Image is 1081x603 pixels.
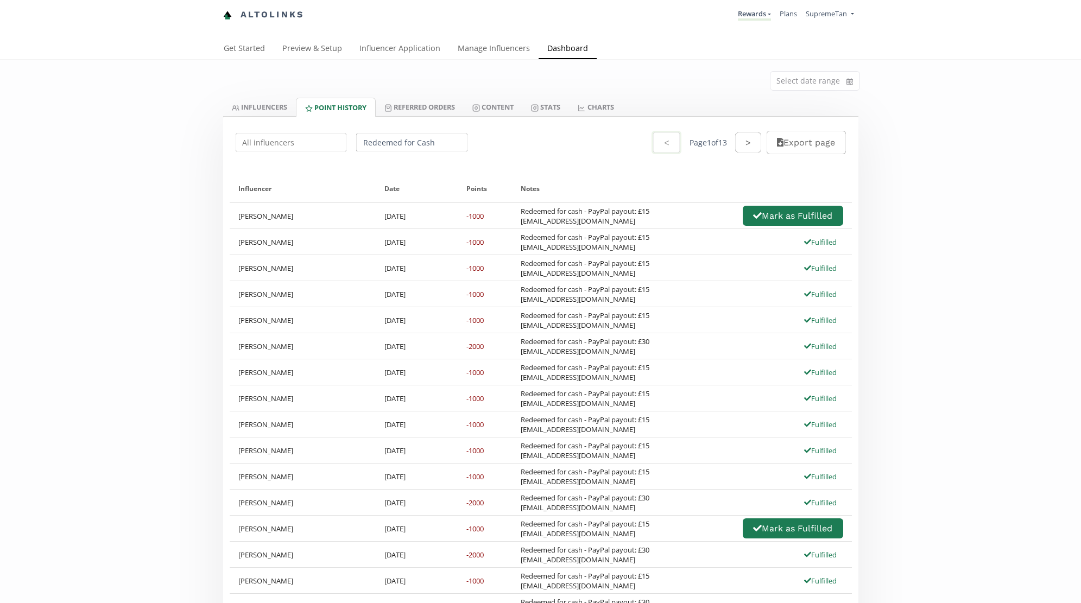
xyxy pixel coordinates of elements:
[466,446,484,455] div: -1000
[798,367,843,377] div: Fulfilled
[466,315,484,325] div: -1000
[521,363,649,382] div: Redeemed for cash - PayPal payout: £15 [EMAIL_ADDRESS][DOMAIN_NAME]
[522,98,569,116] a: Stats
[376,516,458,541] div: [DATE]
[466,576,484,586] div: -1000
[223,6,305,24] a: Altolinks
[230,490,376,515] div: [PERSON_NAME]
[466,263,484,273] div: -1000
[806,9,847,18] span: SupremeTan
[798,237,843,247] div: Fulfilled
[464,98,522,116] a: Content
[230,333,376,359] div: [PERSON_NAME]
[230,255,376,281] div: [PERSON_NAME]
[521,467,649,486] div: Redeemed for cash - PayPal payout: £15 [EMAIL_ADDRESS][DOMAIN_NAME]
[230,464,376,489] div: [PERSON_NAME]
[230,203,376,228] div: [PERSON_NAME]
[690,137,727,148] div: Page 1 of 13
[449,39,539,60] a: Manage Influencers
[466,393,484,403] div: -1000
[521,232,649,252] div: Redeemed for cash - PayPal payout: £15 [EMAIL_ADDRESS][DOMAIN_NAME]
[376,307,458,333] div: [DATE]
[230,359,376,385] div: [PERSON_NAME]
[521,415,649,434] div: Redeemed for cash - PayPal payout: £15 [EMAIL_ADDRESS][DOMAIN_NAME]
[521,337,649,356] div: Redeemed for cash - PayPal payout: £30 [EMAIL_ADDRESS][DOMAIN_NAME]
[743,518,843,538] button: Mark as Fulfilled
[569,98,622,116] a: CHARTS
[521,441,649,460] div: Redeemed for cash - PayPal payout: £15 [EMAIL_ADDRESS][DOMAIN_NAME]
[230,542,376,567] div: [PERSON_NAME]
[384,175,449,202] div: Date
[376,437,458,463] div: [DATE]
[798,315,843,325] div: Fulfilled
[376,359,458,385] div: [DATE]
[846,76,853,87] svg: calendar
[735,132,761,153] button: >
[230,516,376,541] div: [PERSON_NAME]
[466,367,484,377] div: -1000
[223,98,296,116] a: INFLUENCERS
[466,289,484,299] div: -1000
[466,524,484,534] div: -1000
[376,490,458,515] div: [DATE]
[521,519,649,538] div: Redeemed for cash - PayPal payout: £15 [EMAIL_ADDRESS][DOMAIN_NAME]
[238,175,368,202] div: Influencer
[767,131,845,154] button: Export page
[376,385,458,411] div: [DATE]
[230,229,376,255] div: [PERSON_NAME]
[521,175,843,202] div: Notes
[230,437,376,463] div: [PERSON_NAME]
[798,263,843,273] div: Fulfilled
[296,98,376,117] a: Point HISTORY
[798,446,843,455] div: Fulfilled
[376,411,458,437] div: [DATE]
[521,206,649,226] div: Redeemed for cash - PayPal payout: £15 [EMAIL_ADDRESS][DOMAIN_NAME]
[376,255,458,281] div: [DATE]
[652,131,681,154] button: <
[466,550,484,560] div: -2000
[798,420,843,429] div: Fulfilled
[11,11,46,43] iframe: chat widget
[798,393,843,403] div: Fulfilled
[376,98,464,116] a: Referred Orders
[376,333,458,359] div: [DATE]
[798,550,843,560] div: Fulfilled
[521,545,649,564] div: Redeemed for cash - PayPal payout: £30 [EMAIL_ADDRESS][DOMAIN_NAME]
[274,39,351,60] a: Preview & Setup
[798,341,843,351] div: Fulfilled
[738,9,771,21] a: Rewards
[466,211,484,221] div: -1000
[376,568,458,593] div: [DATE]
[780,9,797,18] a: Plans
[521,493,649,512] div: Redeemed for cash - PayPal payout: £30 [EMAIL_ADDRESS][DOMAIN_NAME]
[376,464,458,489] div: [DATE]
[215,39,274,60] a: Get Started
[798,576,843,586] div: Fulfilled
[521,284,649,304] div: Redeemed for cash - PayPal payout: £15 [EMAIL_ADDRESS][DOMAIN_NAME]
[798,289,843,299] div: Fulfilled
[355,132,469,153] input: All types
[376,281,458,307] div: [DATE]
[466,341,484,351] div: -2000
[376,203,458,228] div: [DATE]
[521,310,649,330] div: Redeemed for cash - PayPal payout: £15 [EMAIL_ADDRESS][DOMAIN_NAME]
[539,39,597,60] a: Dashboard
[521,389,649,408] div: Redeemed for cash - PayPal payout: £15 [EMAIL_ADDRESS][DOMAIN_NAME]
[234,132,349,153] input: All influencers
[351,39,449,60] a: Influencer Application
[230,281,376,307] div: [PERSON_NAME]
[521,571,649,591] div: Redeemed for cash - PayPal payout: £15 [EMAIL_ADDRESS][DOMAIN_NAME]
[466,472,484,481] div: -1000
[223,11,232,20] img: favicon-32x32.png
[466,237,484,247] div: -1000
[798,472,843,481] div: Fulfilled
[230,385,376,411] div: [PERSON_NAME]
[376,542,458,567] div: [DATE]
[466,175,503,202] div: Points
[743,206,843,226] button: Mark as Fulfilled
[376,229,458,255] div: [DATE]
[230,568,376,593] div: [PERSON_NAME]
[798,498,843,507] div: Fulfilled
[466,420,484,429] div: -1000
[806,9,854,21] a: SupremeTan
